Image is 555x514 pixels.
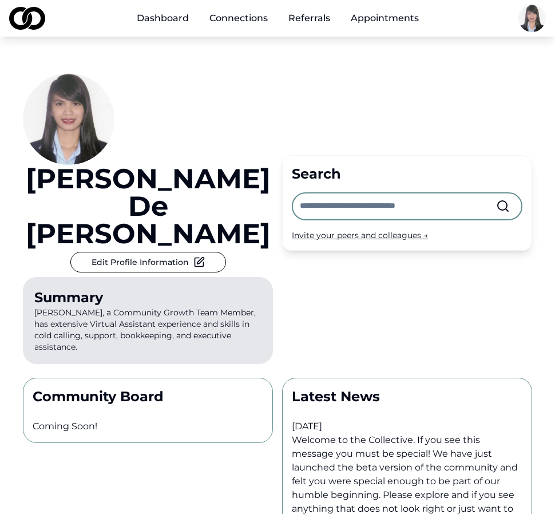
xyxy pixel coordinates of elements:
a: Connections [200,7,277,30]
img: 51457996-7adf-4995-be40-a9f8ac946256-Picture1-profile_picture.jpg [518,5,546,32]
p: Community Board [33,388,263,406]
a: Referrals [279,7,339,30]
p: Latest News [292,388,522,406]
a: [PERSON_NAME] de [PERSON_NAME] [23,165,273,247]
a: Appointments [342,7,428,30]
p: [PERSON_NAME], a Community Growth Team Member, has extensive Virtual Assistant experience and ski... [23,277,273,364]
img: 51457996-7adf-4995-be40-a9f8ac946256-Picture1-profile_picture.jpg [23,73,114,165]
nav: Main [128,7,428,30]
img: logo [9,7,45,30]
a: Dashboard [128,7,198,30]
div: Search [292,165,522,183]
div: Summary [34,288,261,307]
p: Coming Soon! [33,420,263,433]
div: Invite your peers and colleagues → [292,230,522,241]
button: Edit Profile Information [70,252,226,272]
